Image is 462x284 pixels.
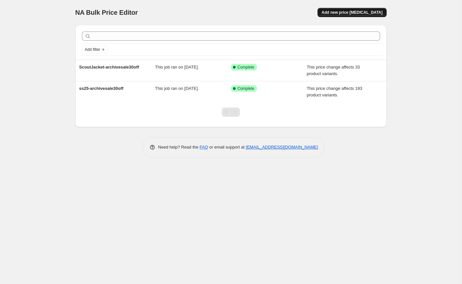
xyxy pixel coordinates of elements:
span: This job ran on [DATE]. [155,65,199,70]
span: NA Bulk Price Editor [75,9,138,16]
span: Need help? Read the [158,145,200,150]
span: Complete [238,65,254,70]
span: Add filter [85,47,100,52]
span: This price change affects 193 product variants. [307,86,362,97]
nav: Pagination [222,108,240,117]
span: This job ran on [DATE]. [155,86,199,91]
span: ss25-archivesale30off [79,86,124,91]
span: Complete [238,86,254,91]
a: [EMAIL_ADDRESS][DOMAIN_NAME] [246,145,318,150]
button: Add filter [82,46,108,53]
a: FAQ [200,145,208,150]
span: or email support at [208,145,246,150]
button: Add new price [MEDICAL_DATA] [318,8,386,17]
span: Add new price [MEDICAL_DATA] [321,10,382,15]
span: This price change affects 33 product variants. [307,65,360,76]
span: ScoutJacket-archivesale30off [79,65,139,70]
